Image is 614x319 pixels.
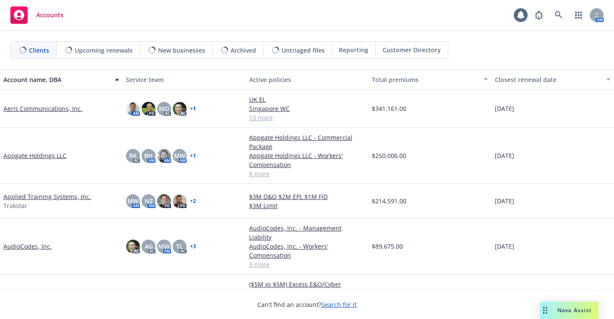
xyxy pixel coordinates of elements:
[126,75,242,84] div: Service team
[249,201,365,210] a: $3M Limit
[249,95,365,104] a: UK EL
[495,151,514,160] span: [DATE]
[126,102,140,116] img: photo
[142,102,155,116] img: photo
[127,196,139,205] span: MW
[540,302,551,319] div: Drag to move
[540,302,598,319] button: Nova Assist
[557,306,592,314] span: Nova Assist
[372,151,406,160] span: $250,006.00
[372,196,406,205] span: $214,591.00
[3,242,52,251] a: AudioCodes, Inc.
[145,242,153,251] span: AG
[372,242,403,251] span: $89,675.00
[29,46,49,55] span: Clients
[173,102,187,116] img: photo
[173,194,187,208] img: photo
[495,104,514,113] span: [DATE]
[495,242,514,251] span: [DATE]
[144,151,153,160] span: BH
[3,201,27,210] span: Trakstar
[36,12,63,19] span: Accounts
[190,106,196,111] a: + 1
[550,6,567,24] a: Search
[246,69,368,90] button: Active policies
[249,280,365,289] a: ($5M xs $5M) Excess E&O/Cyber
[176,242,183,251] span: TL
[231,46,256,55] span: Archived
[190,153,196,158] a: + 1
[249,289,365,307] a: BookNook, Inc. - Directors and Officers - Side A DIC
[383,45,441,54] span: Customer Directory
[157,149,171,163] img: photo
[158,242,170,251] span: MW
[159,104,169,113] span: MQ
[249,260,365,269] a: 5 more
[249,75,365,84] div: Active policies
[158,46,205,55] span: New businesses
[3,192,91,201] a: Applied Training Systems, Inc.
[249,104,365,113] a: Singapore WC
[129,151,137,160] span: RK
[249,113,365,122] a: 13 more
[123,69,245,90] button: Service team
[249,224,365,242] a: AudioCodes, Inc. - Management Liability
[368,69,491,90] button: Total premiums
[249,151,365,169] a: Appgate Holdings LLC - Workers' Compensation
[145,196,153,205] span: NZ
[495,75,601,84] div: Closest renewal date
[75,46,133,55] span: Upcoming renewals
[190,244,196,249] a: + 3
[372,75,478,84] div: Total premiums
[491,69,614,90] button: Closest renewal date
[249,133,365,151] a: Appgate Holdings LLC - Commercial Package
[7,3,67,27] a: Accounts
[282,46,325,55] span: Untriaged files
[339,45,368,54] span: Reporting
[249,242,365,260] a: AudioCodes, Inc. - Workers' Compensation
[3,151,66,160] a: Appgate Holdings LLC
[174,151,185,160] span: MW
[190,199,196,204] a: + 2
[372,104,406,113] span: $341,161.00
[249,192,365,201] a: $3M D&O $2M EPL $1M FID
[3,75,110,84] div: Account name, DBA
[495,196,514,205] span: [DATE]
[321,300,357,309] a: Search for it
[249,169,365,178] a: 8 more
[530,6,548,24] a: Report a Bug
[257,300,357,309] span: Can't find an account?
[3,104,82,113] a: Aeris Communications, Inc.
[157,194,171,208] img: photo
[126,240,140,253] img: photo
[570,6,587,24] a: Switch app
